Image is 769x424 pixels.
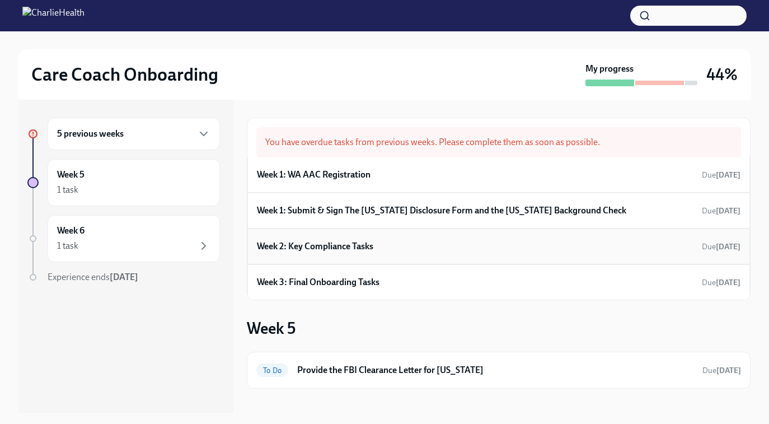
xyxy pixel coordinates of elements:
[257,166,740,183] a: Week 1: WA AAC RegistrationDue[DATE]
[702,241,740,252] span: August 25th, 2025 10:00
[716,206,740,216] strong: [DATE]
[702,170,740,180] span: August 16th, 2025 10:00
[702,170,740,180] span: Due
[31,63,218,86] h2: Care Coach Onboarding
[716,278,740,287] strong: [DATE]
[716,170,740,180] strong: [DATE]
[257,204,626,217] h6: Week 1: Submit & Sign The [US_STATE] Disclosure Form and the [US_STATE] Background Check
[256,366,288,375] span: To Do
[27,215,220,262] a: Week 61 task
[57,128,124,140] h6: 5 previous weeks
[585,63,634,75] strong: My progress
[57,225,85,237] h6: Week 6
[702,242,740,251] span: Due
[702,206,740,216] span: August 20th, 2025 10:00
[256,361,741,379] a: To DoProvide the FBI Clearance Letter for [US_STATE]Due[DATE]
[257,169,371,181] h6: Week 1: WA AAC Registration
[257,202,740,219] a: Week 1: Submit & Sign The [US_STATE] Disclosure Form and the [US_STATE] Background CheckDue[DATE]
[256,127,741,157] div: You have overdue tasks from previous weeks. Please complete them as soon as possible.
[57,240,78,252] div: 1 task
[702,206,740,216] span: Due
[257,238,740,255] a: Week 2: Key Compliance TasksDue[DATE]
[257,276,379,288] h6: Week 3: Final Onboarding Tasks
[22,7,85,25] img: CharlieHealth
[48,118,220,150] div: 5 previous weeks
[57,184,78,196] div: 1 task
[716,242,740,251] strong: [DATE]
[110,272,138,282] strong: [DATE]
[702,366,741,375] span: Due
[702,278,740,287] span: Due
[716,366,741,375] strong: [DATE]
[702,365,741,376] span: September 17th, 2025 10:00
[706,64,738,85] h3: 44%
[48,272,138,282] span: Experience ends
[257,274,740,291] a: Week 3: Final Onboarding TasksDue[DATE]
[297,364,693,376] h6: Provide the FBI Clearance Letter for [US_STATE]
[57,169,85,181] h6: Week 5
[702,277,740,288] span: August 30th, 2025 10:00
[247,318,296,338] h3: Week 5
[257,240,373,253] h6: Week 2: Key Compliance Tasks
[27,159,220,206] a: Week 51 task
